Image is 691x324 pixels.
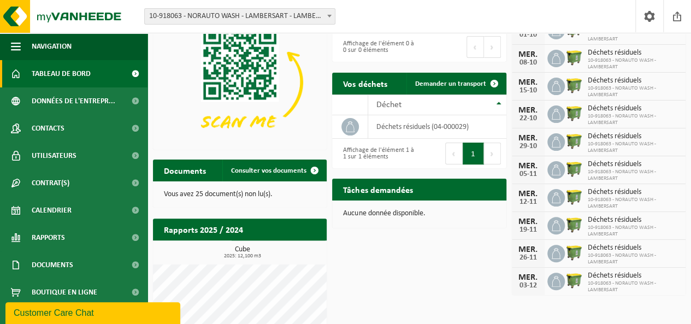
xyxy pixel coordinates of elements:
span: Déchet [376,101,401,109]
div: 19-11 [517,226,539,234]
span: 10-918063 - NORAUTO WASH - LAMBERSART - LAMBERSART [144,8,335,25]
div: 15-10 [517,87,539,95]
div: MER. [517,50,539,59]
h2: Tâches demandées [332,179,423,200]
img: WB-1100-HPE-GN-50 [565,76,583,95]
button: Previous [445,143,463,164]
span: Demander un transport [415,80,486,87]
span: Déchets résiduels [588,188,680,197]
td: déchets résiduels (04-000029) [368,115,506,139]
span: Consulter vos documents [231,167,306,174]
img: WB-1100-HPE-GN-50 [565,243,583,262]
iframe: chat widget [5,300,182,324]
span: 2025: 12,100 m3 [158,254,327,259]
div: MER. [517,162,539,170]
span: Déchets résiduels [588,244,680,252]
img: Download de VHEPlus App [153,17,327,148]
span: Déchets résiduels [588,49,680,57]
img: WB-1100-HPE-GN-50 [565,48,583,67]
span: Rapports [32,224,65,251]
h3: Cube [158,246,327,259]
span: Tableau de bord [32,60,91,87]
button: Next [484,36,501,58]
p: Vous avez 25 document(s) non lu(s). [164,191,316,198]
h2: Rapports 2025 / 2024 [153,219,254,240]
span: 10-918063 - NORAUTO WASH - LAMBERSART [588,57,680,70]
span: Déchets résiduels [588,160,680,169]
span: 10-918063 - NORAUTO WASH - LAMBERSART [588,85,680,98]
span: Contacts [32,115,64,142]
span: 10-918063 - NORAUTO WASH - LAMBERSART [588,225,680,238]
img: WB-1100-HPE-GN-50 [565,215,583,234]
div: Affichage de l'élément 0 à 0 sur 0 éléments [338,35,414,59]
span: Déchets résiduels [588,272,680,280]
button: 1 [463,143,484,164]
span: Utilisateurs [32,142,76,169]
span: 10-918063 - NORAUTO WASH - LAMBERSART [588,30,680,43]
a: Consulter les rapports [232,240,326,262]
div: 12-11 [517,198,539,206]
p: Aucune donnée disponible. [343,210,495,217]
div: MER. [517,134,539,143]
span: Boutique en ligne [32,279,97,306]
div: MER. [517,78,539,87]
div: MER. [517,273,539,282]
span: Données de l'entrepr... [32,87,115,115]
img: WB-1100-HPE-GN-50 [565,104,583,122]
div: 29-10 [517,143,539,150]
div: 01-10 [517,31,539,39]
span: 10-918063 - NORAUTO WASH - LAMBERSART [588,280,680,293]
div: 26-11 [517,254,539,262]
img: WB-1100-HPE-GN-50 [565,187,583,206]
img: WB-1100-HPE-GN-50 [565,271,583,290]
span: Déchets résiduels [588,104,680,113]
span: 10-918063 - NORAUTO WASH - LAMBERSART [588,169,680,182]
h2: Vos déchets [332,73,398,94]
span: Déchets résiduels [588,132,680,141]
span: 10-918063 - NORAUTO WASH - LAMBERSART - LAMBERSART [145,9,335,24]
span: 10-918063 - NORAUTO WASH - LAMBERSART [588,141,680,154]
h2: Documents [153,160,217,181]
span: Déchets résiduels [588,216,680,225]
img: WB-1100-HPE-GN-50 [565,160,583,178]
span: 10-918063 - NORAUTO WASH - LAMBERSART [588,252,680,266]
span: Documents [32,251,73,279]
span: 10-918063 - NORAUTO WASH - LAMBERSART [588,197,680,210]
span: 10-918063 - NORAUTO WASH - LAMBERSART [588,113,680,126]
span: Contrat(s) [32,169,69,197]
button: Previous [466,36,484,58]
div: 05-11 [517,170,539,178]
div: 08-10 [517,59,539,67]
span: Navigation [32,33,72,60]
div: MER. [517,245,539,254]
div: Affichage de l'élément 1 à 1 sur 1 éléments [338,142,414,166]
div: 22-10 [517,115,539,122]
span: Déchets résiduels [588,76,680,85]
img: WB-1100-HPE-GN-50 [565,132,583,150]
a: Consulter vos documents [222,160,326,181]
div: 03-12 [517,282,539,290]
div: MER. [517,190,539,198]
div: MER. [517,217,539,226]
div: MER. [517,106,539,115]
a: Demander un transport [406,73,505,95]
button: Next [484,143,501,164]
span: Calendrier [32,197,72,224]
